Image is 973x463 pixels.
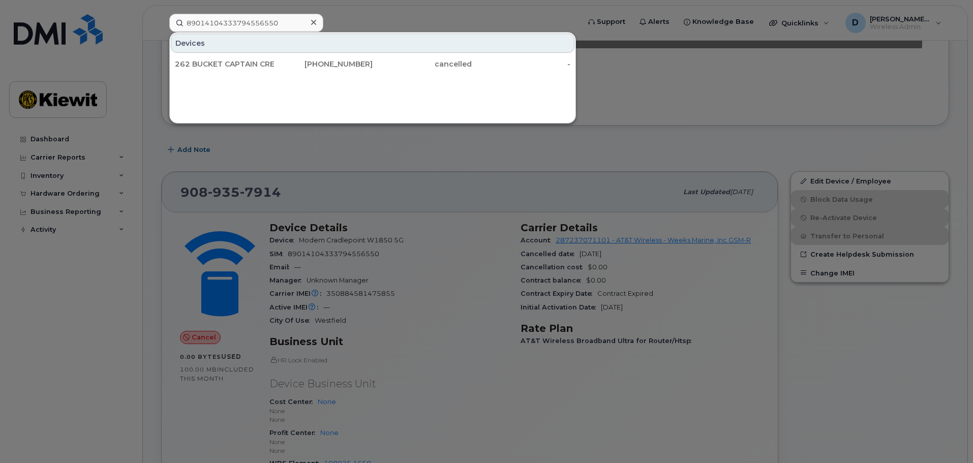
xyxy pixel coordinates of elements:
iframe: Messenger Launcher [929,419,965,455]
div: 262 BUCKET CAPTAIN CREW DOME [175,59,274,69]
div: [PHONE_NUMBER] [274,59,373,69]
div: Devices [171,34,574,53]
div: cancelled [373,59,472,69]
input: Find something... [169,14,323,32]
a: 262 BUCKET CAPTAIN CREW DOME[PHONE_NUMBER]cancelled- [171,55,574,73]
div: - [472,59,571,69]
